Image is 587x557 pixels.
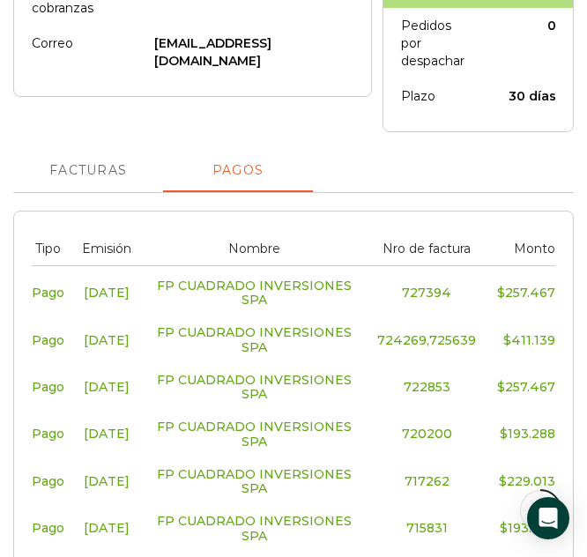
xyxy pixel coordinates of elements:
[157,278,352,308] span: FP CUADRADO INVERSIONES SPA
[84,332,130,348] span: [DATE]
[157,372,352,403] span: FP CUADRADO INVERSIONES SPA
[157,513,352,544] span: FP CUADRADO INVERSIONES SPA
[500,426,508,442] span: $
[157,419,352,449] span: FP CUADRADO INVERSIONES SPA
[383,241,471,256] span: Nro de factura
[157,324,352,355] span: FP CUADRADO INVERSIONES SPA
[402,285,451,301] span: 727394
[499,473,507,489] span: $
[497,285,505,301] span: $
[32,379,64,395] span: Pago
[406,520,448,536] span: 715831
[32,332,64,348] span: Pago
[32,426,64,442] span: Pago
[84,473,130,489] span: [DATE]
[473,78,556,114] td: 30 días
[497,379,505,395] span: $
[32,26,145,78] th: Correo
[157,466,352,497] span: FP CUADRADO INVERSIONES SPA
[49,164,127,178] span: Facturas
[84,426,130,442] span: [DATE]
[145,26,353,78] td: [EMAIL_ADDRESS][DOMAIN_NAME]
[82,241,131,256] span: Emisión
[527,497,569,539] div: Open Intercom Messenger
[503,332,555,348] bdi: 411.139
[13,150,163,192] a: Facturas
[514,241,555,256] span: Monto
[402,426,452,442] span: 720200
[228,241,280,256] span: Nombre
[401,8,473,78] th: Pedidos por despachar
[500,520,508,536] span: $
[503,332,511,348] span: $
[500,426,555,442] bdi: 193.288
[32,473,64,489] span: Pago
[84,379,130,395] span: [DATE]
[401,78,473,114] th: Plazo
[500,520,555,536] bdi: 193.288
[212,164,264,176] span: Pagos
[473,8,556,78] td: 0
[35,241,61,256] span: Tipo
[32,285,64,301] span: Pago
[497,379,555,395] bdi: 257.467
[377,332,476,348] span: 724269,725639
[404,379,450,395] span: 722853
[499,473,555,489] bdi: 229.013
[32,520,64,536] span: Pago
[405,473,450,489] span: 717262
[497,285,555,301] bdi: 257.467
[163,150,313,192] a: Pagos
[84,520,130,536] span: [DATE]
[84,285,130,301] span: [DATE]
